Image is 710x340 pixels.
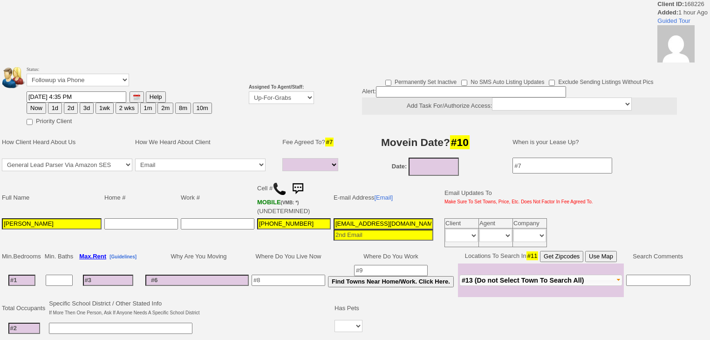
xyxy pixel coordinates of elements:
input: 2nd Email [334,229,433,241]
img: call.png [273,182,287,196]
input: #9 [354,265,428,276]
td: Has Pets [333,298,364,319]
b: Assigned To Agent/Staff: [249,84,304,90]
td: Agent [479,219,513,229]
td: Search Comments [624,250,692,264]
button: Get Zipcodes [540,251,583,262]
input: #3 [83,275,133,286]
input: #2 [8,323,40,334]
span: Bedrooms [14,253,41,260]
img: [calendar icon] [133,94,140,101]
nobr: Locations To Search In [465,252,617,259]
td: Min. [0,250,43,264]
td: Full Name [0,178,103,217]
label: Exclude Sending Listings Without Pics [549,76,653,86]
button: Now [27,103,46,114]
label: Priority Client [27,115,72,125]
img: 6763bad295281cc9c9f1ac07bfcb7c0d [657,25,695,62]
td: Home # [103,178,179,217]
td: Where Do You Work [327,250,455,264]
b: Added: [657,9,678,16]
input: Priority Client [27,119,33,125]
b: Max. [79,253,106,260]
button: 2m [157,103,173,114]
font: If More Then One Person, Ask If Anyone Needs A Specific School District [49,310,199,315]
td: Where Do You Live Now [250,250,327,264]
input: 1st Email - Question #0 [334,218,433,229]
button: 1m [140,103,156,114]
input: Exclude Sending Listings Without Pics [549,80,555,86]
input: #6 [145,275,249,286]
span: #10 [450,135,470,149]
td: When is your Lease Up? [503,128,692,156]
button: Find Towns Near Home/Work. Click Here. [328,276,454,287]
td: How We Heard About Client [134,128,276,156]
input: #7 [512,158,612,173]
font: MOBILE [257,199,281,206]
label: No SMS Auto Listing Updates [461,76,544,86]
td: Total Occupants [0,298,48,319]
a: Guided Tour [657,17,690,24]
a: [Guidelines] [109,253,137,260]
td: Company [513,219,547,229]
button: 1wk [96,103,114,114]
button: Use Map [585,251,617,262]
a: [Email] [374,194,393,201]
font: Make Sure To Set Towns, Price, Etc. Does Not Factor In Fee Agreed To. [444,199,593,204]
font: Status: [27,67,129,84]
td: Email Updates To [437,178,594,217]
td: Work # [179,178,256,217]
input: #8 [252,275,325,286]
td: Client [445,219,479,229]
h3: Movein Date? [349,134,502,151]
button: 1d [48,103,62,114]
b: Verizon Wireless [257,199,299,206]
b: Client ID: [657,0,684,7]
b: [Guidelines] [109,254,137,259]
button: #13 (Do not Select Town To Search All) [459,275,622,286]
label: Permanently Set Inactive [385,76,457,86]
span: Rent [93,253,106,260]
td: E-mail Address [332,178,435,217]
span: #11 [526,251,539,260]
span: #13 (Do not Select Town To Search All) [462,277,584,284]
td: Min. Baths [43,250,75,264]
input: Permanently Set Inactive [385,80,391,86]
td: How Client Heard About Us [0,128,134,156]
input: No SMS Auto Listing Updates [461,80,467,86]
input: #1 [8,275,35,286]
div: Alert: [362,86,677,115]
b: Date: [392,163,407,170]
img: sms.png [288,180,307,198]
td: Specific School District / Other Stated Info [48,298,201,319]
center: Add Task For/Authorize Access: [362,97,677,115]
span: #7 [325,138,334,146]
button: 3d [80,103,94,114]
button: 2d [64,103,78,114]
button: 10m [193,103,212,114]
font: (VMB: *) [281,200,299,205]
button: Help [146,91,166,103]
button: 2 wks [116,103,138,114]
td: Fee Agreed To? [281,128,342,156]
td: Why Are You Moving [144,250,250,264]
button: 8m [175,103,191,114]
img: people.png [2,67,30,88]
td: Cell # (UNDETERMINED) [256,178,332,217]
